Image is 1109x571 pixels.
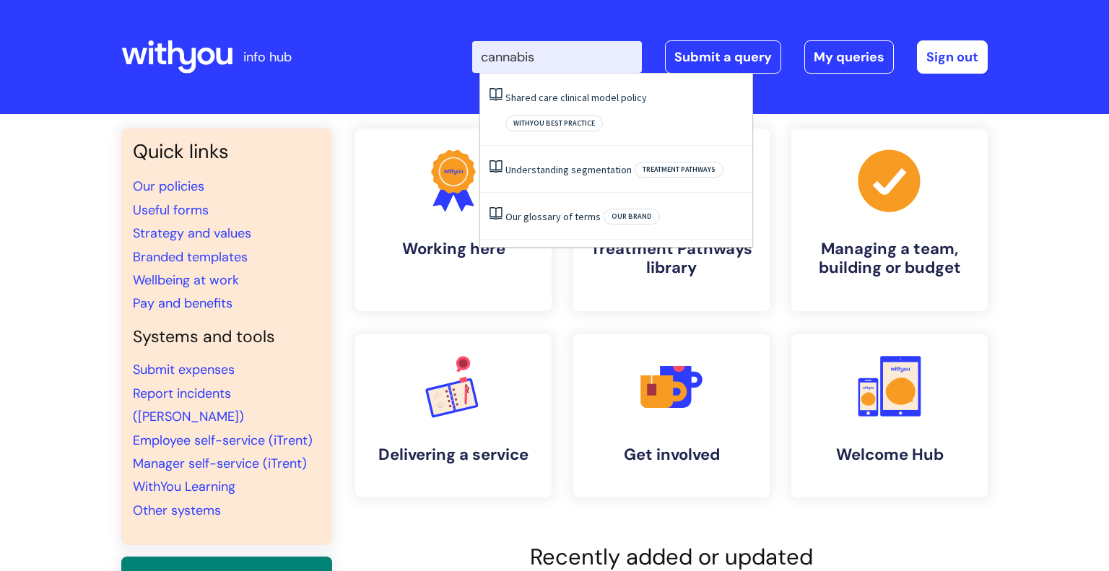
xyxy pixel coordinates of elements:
[133,432,313,449] a: Employee self-service (iTrent)
[791,334,988,497] a: Welcome Hub
[133,361,235,378] a: Submit expenses
[133,385,244,425] a: Report incidents ([PERSON_NAME])
[367,445,540,464] h4: Delivering a service
[917,40,988,74] a: Sign out
[133,478,235,495] a: WithYou Learning
[635,162,723,178] span: Treatment pathways
[472,41,642,73] input: Search
[133,225,251,242] a: Strategy and values
[505,210,601,223] a: Our glossary of terms
[355,128,552,311] a: Working here
[804,40,894,74] a: My queries
[604,209,660,225] span: Our brand
[133,502,221,519] a: Other systems
[133,271,239,289] a: Wellbeing at work
[133,295,232,312] a: Pay and benefits
[791,128,988,311] a: Managing a team, building or budget
[355,544,988,570] h2: Recently added or updated
[585,240,758,278] h4: Treatment Pathways library
[133,455,307,472] a: Manager self-service (iTrent)
[355,334,552,497] a: Delivering a service
[133,140,321,163] h3: Quick links
[133,248,248,266] a: Branded templates
[585,445,758,464] h4: Get involved
[505,115,603,131] span: WithYou best practice
[133,178,204,195] a: Our policies
[803,240,976,278] h4: Managing a team, building or budget
[803,445,976,464] h4: Welcome Hub
[665,40,781,74] a: Submit a query
[243,45,292,69] p: info hub
[472,40,988,74] div: | -
[505,163,632,176] a: Understanding segmentation
[367,240,540,258] h4: Working here
[133,201,209,219] a: Useful forms
[505,91,647,104] a: Shared care clinical model policy
[573,334,770,497] a: Get involved
[133,327,321,347] h4: Systems and tools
